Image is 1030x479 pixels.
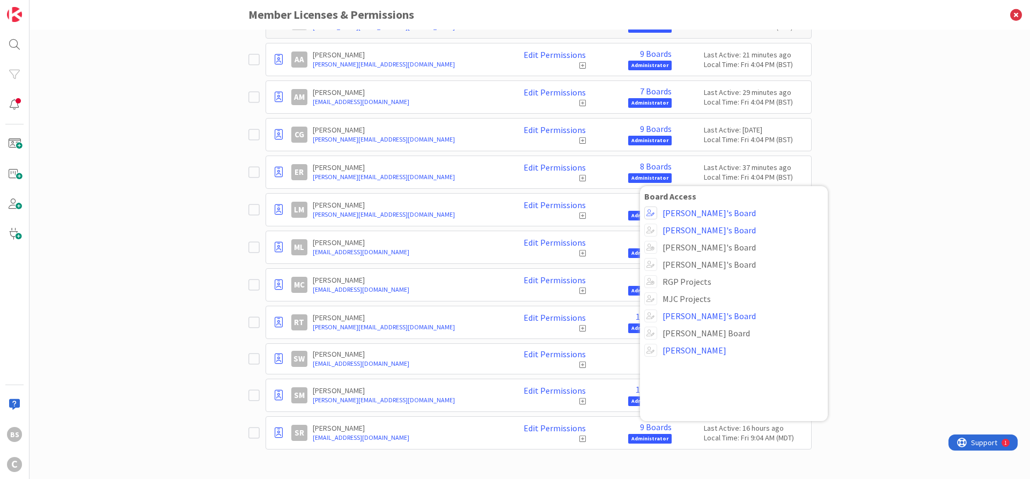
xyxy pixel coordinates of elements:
a: Edit Permissions [524,386,586,395]
p: [PERSON_NAME] [313,275,500,285]
a: [PERSON_NAME][EMAIL_ADDRESS][DOMAIN_NAME] [313,60,500,69]
a: [PERSON_NAME][EMAIL_ADDRESS][DOMAIN_NAME] [313,135,500,144]
a: 8 Boards [640,161,672,171]
a: Edit Permissions [524,423,586,433]
a: Edit Permissions [524,87,586,97]
span: RGP Projects [663,277,823,286]
div: ML [291,239,307,255]
div: Last Active: 29 minutes ago [704,87,806,97]
a: Edit Permissions [524,50,586,60]
div: Board Access [644,191,823,201]
a: [PERSON_NAME]'s Board [663,311,756,321]
a: 7 Boards [640,86,672,96]
div: BS [7,427,22,442]
div: Local Time: Fri 9:04 AM (MDT) [704,433,806,443]
span: Administrator [628,434,672,444]
div: SR [291,425,307,441]
div: Last Active: 37 minutes ago [704,163,806,172]
a: [PERSON_NAME][EMAIL_ADDRESS][DOMAIN_NAME] [313,172,500,182]
span: [PERSON_NAME]'s Board [663,242,823,252]
p: [PERSON_NAME] [313,386,500,395]
a: Edit Permissions [524,238,586,247]
p: [PERSON_NAME] [313,50,500,60]
p: [PERSON_NAME] [313,349,500,359]
span: Administrator [628,396,672,406]
span: Administrator [628,286,672,296]
div: Last Active: [DATE] [704,125,806,135]
div: AA [291,51,307,68]
div: Local Time: Fri 4:04 PM (BST) [704,172,806,182]
div: SM [291,387,307,403]
a: [PERSON_NAME][EMAIL_ADDRESS][DOMAIN_NAME] [313,395,500,405]
a: 10 Boards [636,312,672,321]
div: Local Time: Fri 4:04 PM (BST) [704,135,806,144]
div: Local Time: Fri 4:04 PM (BST) [704,97,806,107]
span: MJC Projects [663,294,823,304]
a: 9 Boards [640,49,672,58]
a: Edit Permissions [524,275,586,285]
a: [PERSON_NAME] [663,345,726,355]
p: [PERSON_NAME] [313,125,500,135]
div: Last Active: 21 minutes ago [704,50,806,60]
a: 11 Boards [636,385,672,394]
div: SW [291,351,307,367]
div: Local Time: Fri 4:04 PM (BST) [704,60,806,69]
div: AM [291,89,307,105]
a: Edit Permissions [524,163,586,172]
a: [PERSON_NAME]'s Board [663,208,756,218]
a: [PERSON_NAME]'s Board [663,225,756,235]
a: [EMAIL_ADDRESS][DOMAIN_NAME] [313,247,500,257]
a: [PERSON_NAME][EMAIL_ADDRESS][DOMAIN_NAME] [313,322,500,332]
a: [EMAIL_ADDRESS][DOMAIN_NAME] [313,359,500,369]
div: Last Active: 16 hours ago [704,423,806,433]
span: Support [23,2,49,14]
a: [EMAIL_ADDRESS][DOMAIN_NAME] [313,97,500,107]
a: Edit Permissions [524,313,586,322]
span: Administrator [628,61,672,70]
p: [PERSON_NAME] [313,163,500,172]
div: C [7,457,22,472]
p: [PERSON_NAME] [313,423,500,433]
p: [PERSON_NAME] [313,200,500,210]
p: [PERSON_NAME] [313,238,500,247]
span: Administrator [628,173,672,183]
div: LM [291,202,307,218]
span: Administrator [628,323,672,333]
a: [PERSON_NAME][EMAIL_ADDRESS][DOMAIN_NAME] [313,210,500,219]
a: Edit Permissions [524,125,586,135]
p: [PERSON_NAME] [313,313,500,322]
img: Visit kanbanzone.com [7,7,22,22]
a: [EMAIL_ADDRESS][DOMAIN_NAME] [313,433,500,443]
span: [PERSON_NAME]'s Board [663,260,823,269]
div: MC [291,277,307,293]
p: [PERSON_NAME] [313,87,500,97]
span: Administrator [628,98,672,108]
div: RT [291,314,307,330]
span: Administrator [628,248,672,258]
span: [PERSON_NAME] Board [663,328,823,338]
span: Administrator [628,211,672,220]
a: 9 Boards [640,422,672,432]
a: Edit Permissions [524,200,586,210]
a: Edit Permissions [524,349,586,359]
div: ER [291,164,307,180]
span: Administrator [628,136,672,145]
div: CG [291,127,307,143]
div: 1 [56,4,58,13]
a: [EMAIL_ADDRESS][DOMAIN_NAME] [313,285,500,294]
a: 9 Boards [640,124,672,134]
